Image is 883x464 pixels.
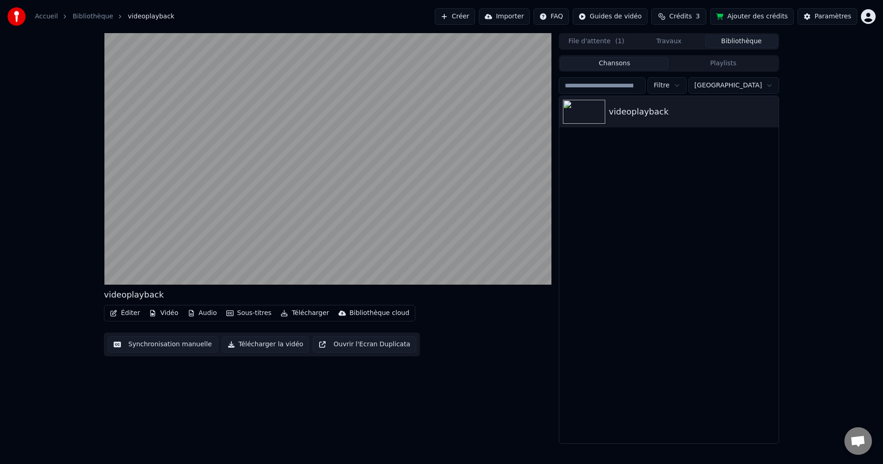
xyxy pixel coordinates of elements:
[633,35,705,48] button: Travaux
[435,8,475,25] button: Créer
[705,35,778,48] button: Bibliothèque
[223,307,275,320] button: Sous-titres
[814,12,851,21] div: Paramètres
[277,307,333,320] button: Télécharger
[669,12,692,21] span: Crédits
[313,336,416,353] button: Ouvrir l'Ecran Duplicata
[479,8,530,25] button: Importer
[533,8,569,25] button: FAQ
[696,12,700,21] span: 3
[797,8,857,25] button: Paramètres
[35,12,174,21] nav: breadcrumb
[7,7,26,26] img: youka
[560,57,669,70] button: Chansons
[694,81,762,90] span: [GEOGRAPHIC_DATA]
[73,12,113,21] a: Bibliothèque
[104,288,164,301] div: videoplayback
[128,12,174,21] span: videoplayback
[222,336,310,353] button: Télécharger la vidéo
[710,8,794,25] button: Ajouter des crédits
[108,336,218,353] button: Synchronisation manuelle
[669,57,778,70] button: Playlists
[609,105,775,118] div: videoplayback
[651,8,706,25] button: Crédits3
[615,37,625,46] span: ( 1 )
[184,307,221,320] button: Audio
[350,309,409,318] div: Bibliothèque cloud
[844,427,872,455] div: Ouvrir le chat
[35,12,58,21] a: Accueil
[573,8,648,25] button: Guides de vidéo
[560,35,633,48] button: File d'attente
[654,81,669,90] span: Filtre
[106,307,143,320] button: Éditer
[145,307,182,320] button: Vidéo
